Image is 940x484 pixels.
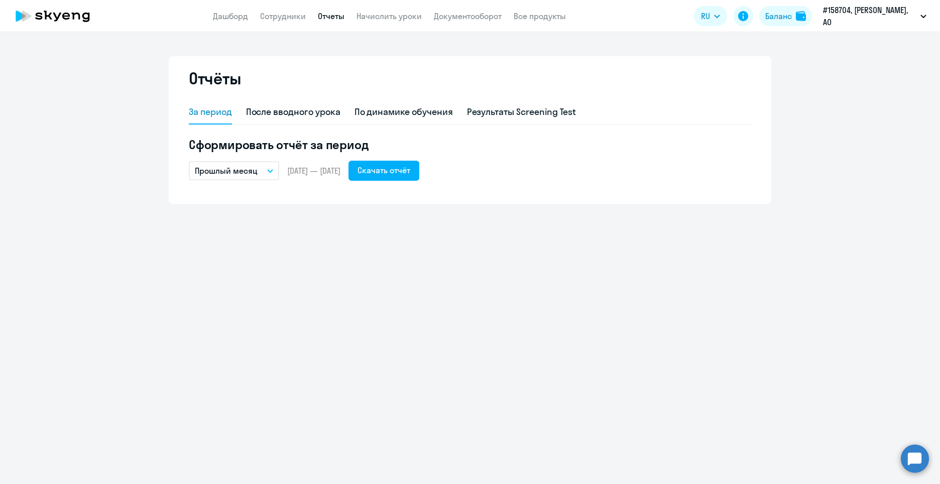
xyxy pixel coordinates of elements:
button: RU [694,6,727,26]
button: Балансbalance [759,6,812,26]
span: RU [701,10,710,22]
a: Сотрудники [260,11,306,21]
button: Прошлый месяц [189,161,279,180]
h5: Сформировать отчёт за период [189,137,751,153]
a: Дашборд [213,11,248,21]
button: Скачать отчёт [348,161,419,181]
div: По динамике обучения [355,105,453,118]
div: Результаты Screening Test [467,105,576,118]
a: Начислить уроки [357,11,422,21]
div: За период [189,105,232,118]
a: Отчеты [318,11,344,21]
a: Документооборот [434,11,502,21]
button: #158704, [PERSON_NAME], АО [818,4,931,28]
p: #158704, [PERSON_NAME], АО [823,4,916,28]
div: После вводного урока [246,105,340,118]
a: Все продукты [514,11,566,21]
img: balance [796,11,806,21]
h2: Отчёты [189,68,241,88]
div: Скачать отчёт [358,164,410,176]
span: [DATE] — [DATE] [287,165,340,176]
p: Прошлый месяц [195,165,258,177]
div: Баланс [765,10,792,22]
